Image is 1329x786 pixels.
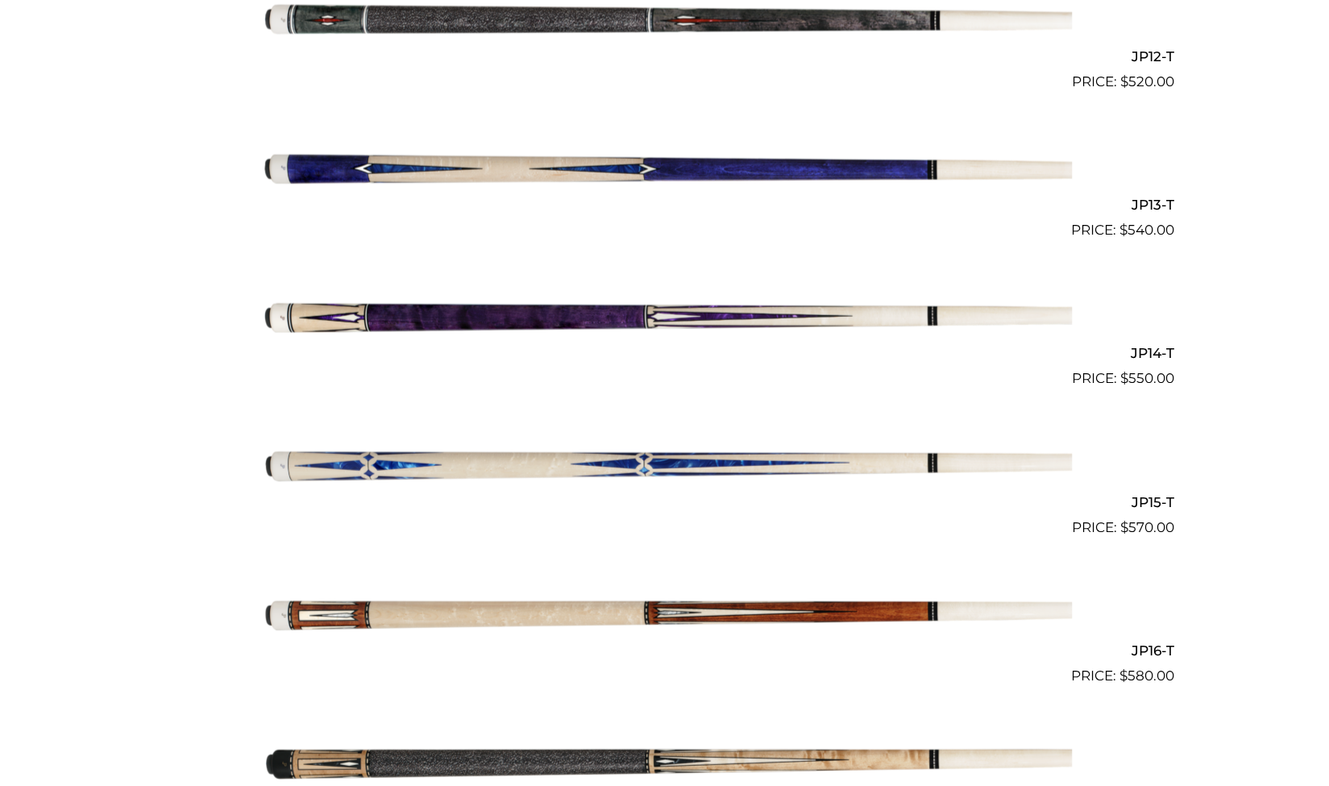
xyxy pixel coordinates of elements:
bdi: 570.00 [1120,519,1174,535]
span: $ [1120,370,1128,386]
h2: JP12-T [156,41,1174,71]
a: JP13-T $540.00 [156,99,1174,241]
img: JP14-T [258,247,1072,383]
h2: JP13-T [156,190,1174,220]
bdi: 520.00 [1120,73,1174,89]
a: JP15-T $570.00 [156,396,1174,538]
img: JP15-T [258,396,1072,531]
h2: JP14-T [156,339,1174,368]
a: JP16-T $580.00 [156,545,1174,687]
span: $ [1119,222,1128,238]
h2: JP15-T [156,487,1174,517]
bdi: 540.00 [1119,222,1174,238]
h2: JP16-T [156,636,1174,666]
a: JP14-T $550.00 [156,247,1174,389]
span: $ [1119,667,1128,684]
img: JP13-T [258,99,1072,235]
img: JP16-T [258,545,1072,680]
span: $ [1120,519,1128,535]
bdi: 550.00 [1120,370,1174,386]
span: $ [1120,73,1128,89]
bdi: 580.00 [1119,667,1174,684]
